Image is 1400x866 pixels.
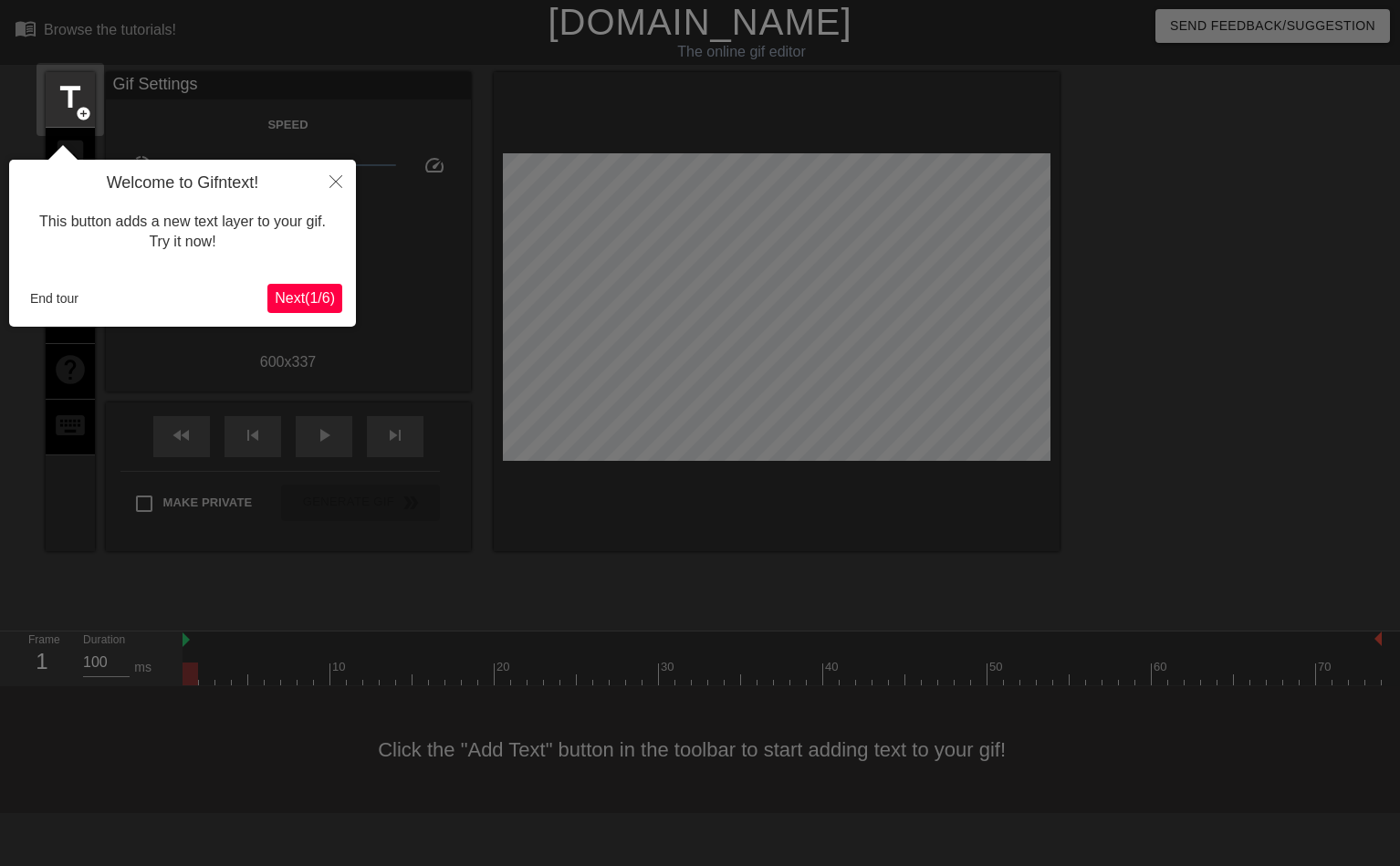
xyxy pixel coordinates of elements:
h4: Welcome to Gifntext! [23,173,342,193]
button: End tour [23,285,86,312]
button: Close [316,160,356,202]
div: This button adds a new text layer to your gif. Try it now! [23,193,342,271]
span: Next ( 1 / 6 ) [275,290,335,306]
button: Next [267,284,342,313]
